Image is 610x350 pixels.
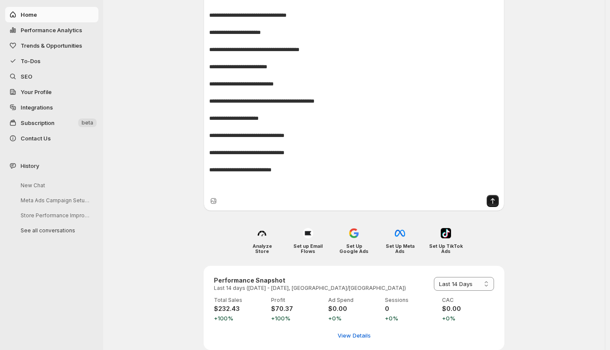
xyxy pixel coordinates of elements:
h4: Set Up TikTok Ads [429,243,463,254]
img: Analyze Store icon [257,228,267,238]
a: Integrations [5,100,98,115]
span: +0% [328,314,380,323]
span: Integrations [21,104,53,111]
h4: $0.00 [328,304,380,313]
button: Store Performance Improvement Analysis [14,209,95,222]
img: Set Up Meta Ads icon [395,228,405,238]
h4: Analyze Store [245,243,279,254]
h3: Performance Snapshot [214,276,406,285]
h4: 0 [385,304,437,313]
button: Contact Us [5,131,98,146]
h4: $0.00 [442,304,494,313]
span: +100% [271,314,323,323]
h4: $70.37 [271,304,323,313]
p: Last 14 days ([DATE] - [DATE], [GEOGRAPHIC_DATA]/[GEOGRAPHIC_DATA]) [214,285,406,292]
img: Set Up Google Ads icon [349,228,359,238]
button: To-Dos [5,53,98,69]
p: Profit [271,297,323,304]
h4: Set up Email Flows [291,243,325,254]
span: To-Dos [21,58,40,64]
span: History [21,161,39,170]
button: View detailed performance [332,329,376,342]
button: See all conversations [14,224,95,237]
img: Set Up TikTok Ads icon [441,228,451,238]
span: SEO [21,73,32,80]
span: +100% [214,314,266,323]
p: Sessions [385,297,437,304]
h4: Set Up Google Ads [337,243,371,254]
button: New Chat [14,179,95,192]
span: Performance Analytics [21,27,82,33]
button: Send message [487,195,499,207]
p: CAC [442,297,494,304]
span: Home [21,11,37,18]
span: Contact Us [21,135,51,142]
span: Trends & Opportunities [21,42,82,49]
span: +0% [442,314,494,323]
p: Ad Spend [328,297,380,304]
a: Your Profile [5,84,98,100]
button: Home [5,7,98,22]
span: Subscription [21,119,55,126]
button: Performance Analytics [5,22,98,38]
span: +0% [385,314,437,323]
span: Your Profile [21,88,52,95]
h4: Set Up Meta Ads [383,243,417,254]
span: View Details [338,331,371,340]
button: Subscription [5,115,98,131]
p: Total Sales [214,297,266,304]
a: SEO [5,69,98,84]
span: beta [82,119,93,126]
img: Set up Email Flows icon [303,228,313,238]
button: Trends & Opportunities [5,38,98,53]
h4: $232.43 [214,304,266,313]
button: Upload image [209,197,218,205]
button: Meta Ads Campaign Setup from Shopify [14,194,95,207]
